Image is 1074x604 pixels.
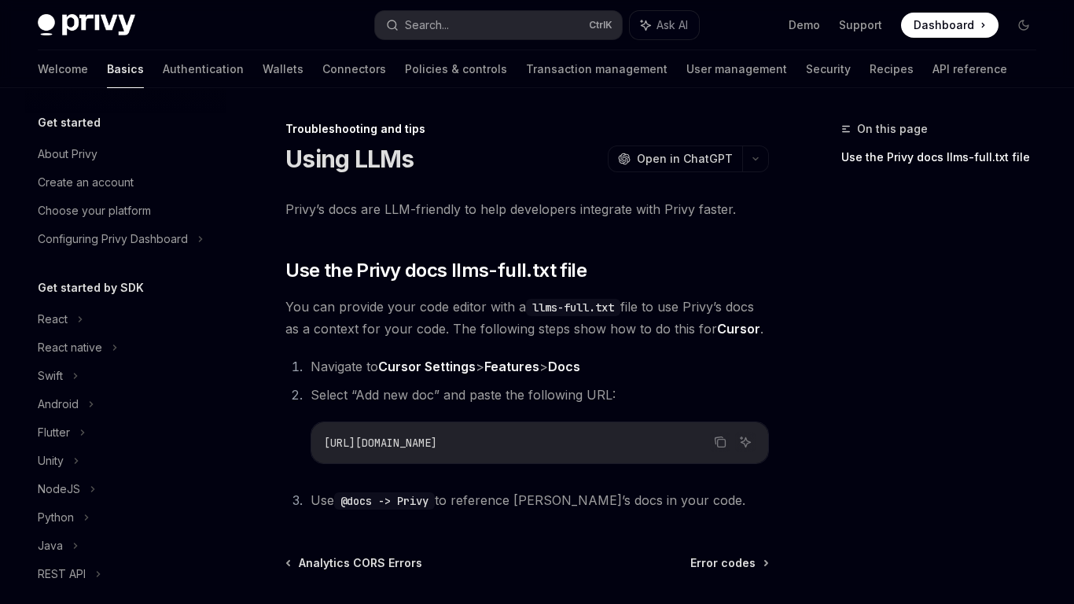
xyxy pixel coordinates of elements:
[690,555,756,571] span: Error codes
[285,145,414,173] h1: Using LLMs
[311,387,616,403] span: Select “Add new doc” and paste the following URL:
[526,299,620,316] code: llms-full.txt
[38,310,68,329] div: React
[630,11,699,39] button: Ask AI
[311,359,580,374] span: Navigate to > >
[717,321,760,337] a: Cursor
[38,423,70,442] div: Flutter
[38,536,63,555] div: Java
[857,120,928,138] span: On this page
[25,168,226,197] a: Create an account
[710,432,730,452] button: Copy the contents from the code block
[107,50,144,88] a: Basics
[38,338,102,357] div: React native
[526,50,668,88] a: Transaction management
[38,113,101,132] h5: Get started
[38,201,151,220] div: Choose your platform
[914,17,974,33] span: Dashboard
[375,11,623,39] button: Search...CtrlK
[311,492,745,508] span: Use to reference [PERSON_NAME]’s docs in your code.
[901,13,999,38] a: Dashboard
[38,145,97,164] div: About Privy
[839,17,882,33] a: Support
[285,121,769,137] div: Troubleshooting and tips
[38,480,80,499] div: NodeJS
[25,197,226,225] a: Choose your platform
[589,19,612,31] span: Ctrl K
[38,366,63,385] div: Swift
[378,359,476,374] strong: Cursor Settings
[932,50,1007,88] a: API reference
[334,492,435,510] code: @docs -> Privy
[299,555,422,571] span: Analytics CORS Errors
[38,230,188,249] div: Configuring Privy Dashboard
[690,555,767,571] a: Error codes
[324,436,437,450] span: [URL][DOMAIN_NAME]
[38,173,134,192] div: Create an account
[608,145,742,172] button: Open in ChatGPT
[38,395,79,414] div: Android
[322,50,386,88] a: Connectors
[25,140,226,168] a: About Privy
[38,565,86,584] div: REST API
[657,17,688,33] span: Ask AI
[287,555,422,571] a: Analytics CORS Errors
[637,151,733,167] span: Open in ChatGPT
[1011,13,1036,38] button: Toggle dark mode
[405,50,507,88] a: Policies & controls
[484,359,539,374] strong: Features
[38,278,144,297] h5: Get started by SDK
[686,50,787,88] a: User management
[735,432,756,452] button: Ask AI
[263,50,303,88] a: Wallets
[841,145,1049,170] a: Use the Privy docs llms-full.txt file
[163,50,244,88] a: Authentication
[38,508,74,527] div: Python
[285,258,587,283] span: Use the Privy docs llms-full.txt file
[285,296,769,340] span: You can provide your code editor with a file to use Privy’s docs as a context for your code. The ...
[38,14,135,36] img: dark logo
[285,198,769,220] span: Privy’s docs are LLM-friendly to help developers integrate with Privy faster.
[806,50,851,88] a: Security
[789,17,820,33] a: Demo
[870,50,914,88] a: Recipes
[38,451,64,470] div: Unity
[405,16,449,35] div: Search...
[38,50,88,88] a: Welcome
[548,359,580,374] strong: Docs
